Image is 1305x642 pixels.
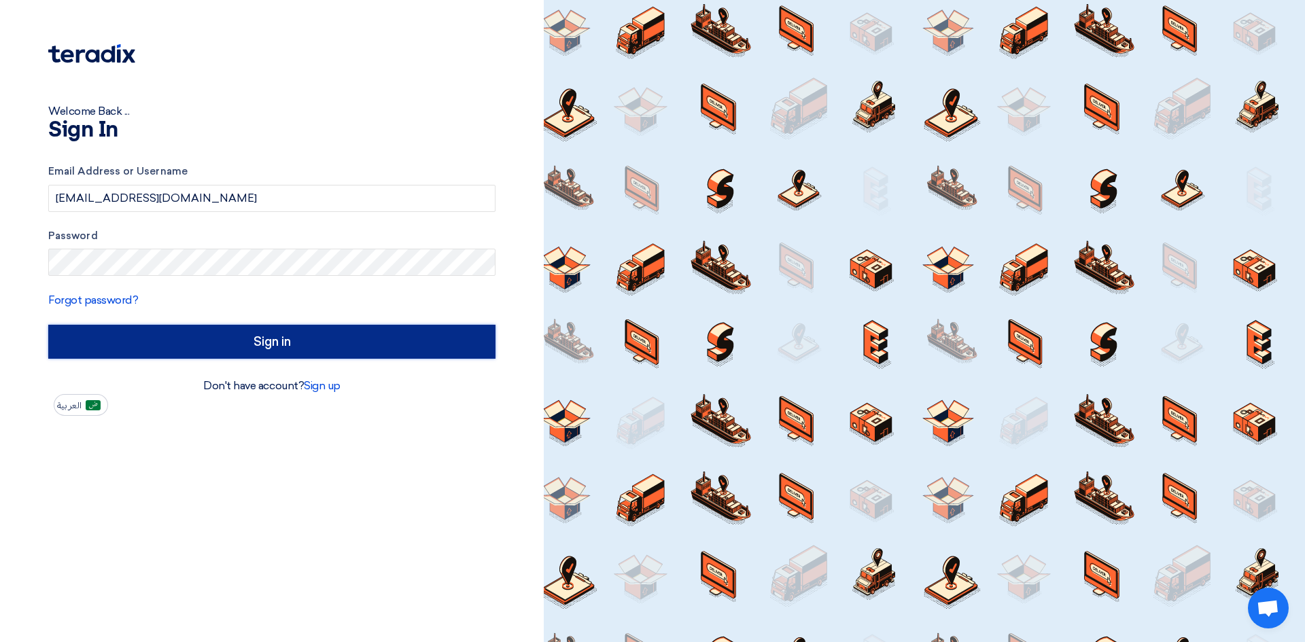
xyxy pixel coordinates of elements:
img: ar-AR.png [86,400,101,410]
div: Welcome Back ... [48,103,495,120]
button: العربية [54,394,108,416]
a: Sign up [304,379,341,392]
a: Forgot password? [48,293,138,306]
div: Don't have account? [48,378,495,394]
span: العربية [57,401,82,410]
label: Password [48,228,495,244]
h1: Sign In [48,120,495,141]
input: Enter your business email or username [48,185,495,212]
a: Open chat [1248,588,1289,628]
img: Teradix logo [48,44,135,63]
input: Sign in [48,325,495,359]
label: Email Address or Username [48,164,495,179]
